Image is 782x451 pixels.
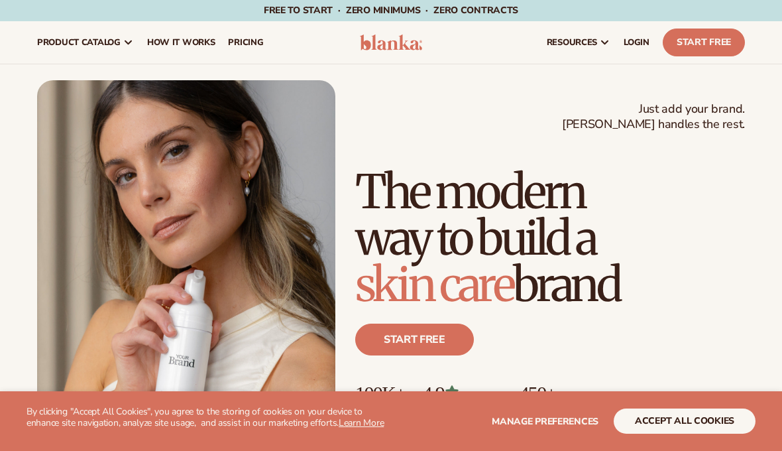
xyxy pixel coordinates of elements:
[140,21,222,64] a: How It Works
[264,4,518,17] span: Free to start · ZERO minimums · ZERO contracts
[519,382,619,404] p: 450+
[30,21,140,64] a: product catalog
[540,21,617,64] a: resources
[355,255,513,314] span: skin care
[562,101,745,133] span: Just add your brand. [PERSON_NAME] handles the rest.
[147,37,215,48] span: How It Works
[27,407,391,429] p: By clicking "Accept All Cookies", you agree to the storing of cookies on your device to enhance s...
[228,37,263,48] span: pricing
[547,37,597,48] span: resources
[492,415,598,428] span: Manage preferences
[492,409,598,434] button: Manage preferences
[355,324,474,355] a: Start free
[221,21,270,64] a: pricing
[614,409,755,434] button: accept all cookies
[355,168,745,308] h1: The modern way to build a brand
[360,34,422,50] img: logo
[663,29,745,56] a: Start Free
[423,382,506,404] p: 4.9
[339,417,384,429] a: Learn More
[355,382,410,404] p: 100K+
[37,37,121,48] span: product catalog
[617,21,656,64] a: LOGIN
[624,37,649,48] span: LOGIN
